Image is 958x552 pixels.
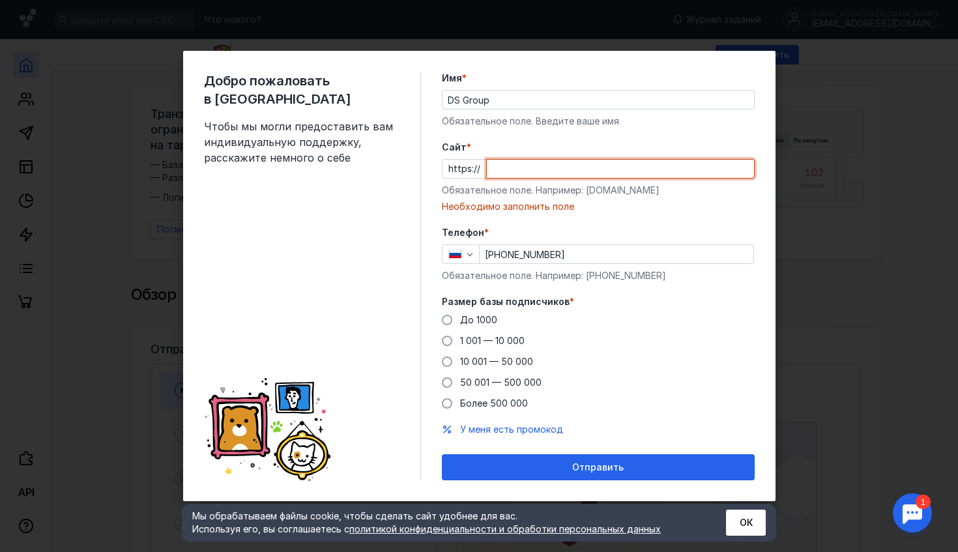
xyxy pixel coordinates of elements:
div: Необходимо заполнить поле [442,200,755,213]
span: 1 001 — 10 000 [460,335,525,346]
button: Отправить [442,454,755,480]
span: До 1000 [460,314,497,325]
div: 1 [29,8,44,22]
span: Размер базы подписчиков [442,295,570,308]
a: политикой конфиденциальности и обработки персональных данных [349,523,661,534]
div: Обязательное поле. Введите ваше имя [442,115,755,128]
span: Имя [442,72,462,85]
div: Обязательное поле. Например: [DOMAIN_NAME] [442,184,755,197]
span: Более 500 000 [460,398,528,409]
span: Чтобы мы могли предоставить вам индивидуальную поддержку, расскажите немного о себе [204,119,399,166]
span: Cайт [442,141,467,154]
div: Мы обрабатываем файлы cookie, чтобы сделать сайт удобнее для вас. Используя его, вы соглашаетесь c [192,510,694,536]
span: У меня есть промокод [460,424,563,435]
span: 50 001 — 500 000 [460,377,542,388]
button: ОК [726,510,766,536]
span: Телефон [442,226,484,239]
button: У меня есть промокод [460,423,563,436]
span: 10 001 — 50 000 [460,356,533,367]
div: Обязательное поле. Например: [PHONE_NUMBER] [442,269,755,282]
span: Отправить [572,462,624,473]
span: Добро пожаловать в [GEOGRAPHIC_DATA] [204,72,399,108]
